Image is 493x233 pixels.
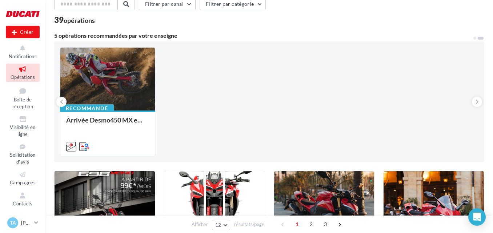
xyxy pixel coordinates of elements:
[10,124,35,137] span: Visibilité en ligne
[21,219,31,226] p: [PERSON_NAME]
[10,180,36,185] span: Campagnes
[13,201,33,206] span: Contacts
[215,222,221,228] span: 12
[12,97,33,109] span: Boîte de réception
[6,64,40,81] a: Opérations
[212,220,231,230] button: 12
[54,16,95,24] div: 39
[64,17,95,24] div: opérations
[320,218,331,230] span: 3
[6,114,40,138] a: Visibilité en ligne
[60,104,114,112] div: Recommandé
[6,43,40,61] button: Notifications
[54,33,473,39] div: 5 opérations recommandées par votre enseigne
[10,152,35,165] span: Sollicitation d'avis
[6,216,40,230] a: TA [PERSON_NAME]
[6,85,40,111] a: Boîte de réception
[6,26,40,38] button: Créer
[6,190,40,208] a: Contacts
[6,169,40,187] a: Campagnes
[66,116,149,131] div: Arrivée Desmo450 MX en concession
[6,141,40,166] a: Sollicitation d'avis
[6,26,40,38] div: Nouvelle campagne
[10,219,16,226] span: TA
[234,221,264,228] span: résultats/page
[9,53,37,59] span: Notifications
[305,218,317,230] span: 2
[192,221,208,228] span: Afficher
[468,208,486,226] div: Open Intercom Messenger
[291,218,303,230] span: 1
[11,74,35,80] span: Opérations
